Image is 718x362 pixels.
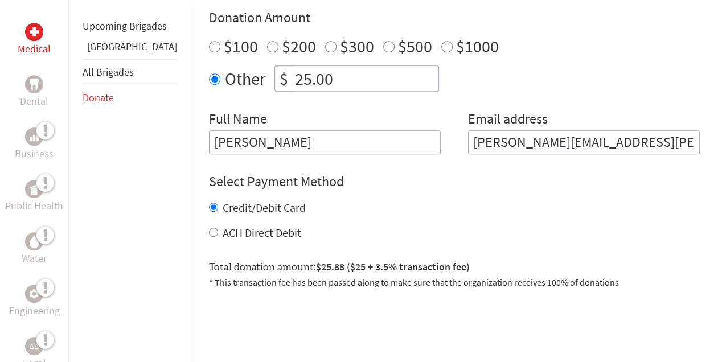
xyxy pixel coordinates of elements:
img: Public Health [30,183,39,195]
a: MedicalMedical [18,23,51,57]
p: * This transaction fee has been passed along to make sure that the organization receives 100% of ... [209,275,700,289]
img: Legal Empowerment [30,343,39,349]
li: Upcoming Brigades [83,14,177,39]
p: Business [15,146,54,162]
label: Full Name [209,110,267,130]
div: Engineering [25,285,43,303]
label: Total donation amount: [209,259,470,275]
a: Donate [83,91,114,104]
span: $25.88 ($25 + 3.5% transaction fee) [316,260,470,273]
a: BusinessBusiness [15,127,54,162]
label: Other [225,65,265,92]
a: EngineeringEngineering [9,285,60,319]
div: Business [25,127,43,146]
label: $500 [398,35,432,57]
label: $1000 [456,35,499,57]
a: DentalDental [20,75,48,109]
a: [GEOGRAPHIC_DATA] [87,40,177,53]
a: Upcoming Brigades [83,19,167,32]
p: Engineering [9,303,60,319]
label: Email address [468,110,548,130]
a: All Brigades [83,65,134,79]
img: Engineering [30,289,39,298]
a: WaterWater [22,232,47,266]
img: Water [30,235,39,248]
p: Dental [20,93,48,109]
img: Business [30,132,39,141]
div: Dental [25,75,43,93]
div: $ [275,66,293,91]
input: Enter Amount [293,66,438,91]
p: Water [22,250,47,266]
a: Public HealthPublic Health [5,180,63,214]
label: ACH Direct Debit [223,225,301,240]
input: Your Email [468,130,700,154]
p: Medical [18,41,51,57]
div: Public Health [25,180,43,198]
h4: Select Payment Method [209,172,700,191]
li: All Brigades [83,59,177,85]
div: Legal Empowerment [25,337,43,355]
p: Public Health [5,198,63,214]
img: Dental [30,79,39,89]
input: Enter Full Name [209,130,441,154]
img: Medical [30,27,39,36]
label: $300 [340,35,374,57]
li: Panama [83,39,177,59]
div: Medical [25,23,43,41]
label: Credit/Debit Card [223,200,306,215]
iframe: reCAPTCHA [209,303,382,347]
div: Water [25,232,43,250]
label: $100 [224,35,258,57]
h4: Donation Amount [209,9,700,27]
label: $200 [282,35,316,57]
li: Donate [83,85,177,110]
